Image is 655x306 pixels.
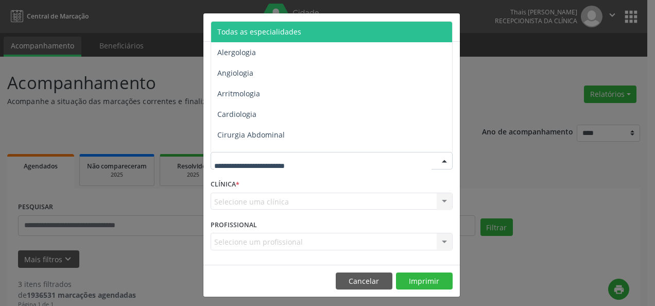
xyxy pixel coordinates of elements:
[211,177,239,193] label: CLÍNICA
[336,273,392,290] button: Cancelar
[217,150,281,160] span: Cirurgia Bariatrica
[211,21,329,34] h5: Relatório de agendamentos
[217,47,256,57] span: Alergologia
[211,217,257,233] label: PROFISSIONAL
[217,89,260,98] span: Arritmologia
[217,68,253,78] span: Angiologia
[217,27,301,37] span: Todas as especialidades
[439,13,460,39] button: Close
[396,273,453,290] button: Imprimir
[217,109,256,119] span: Cardiologia
[217,130,285,140] span: Cirurgia Abdominal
